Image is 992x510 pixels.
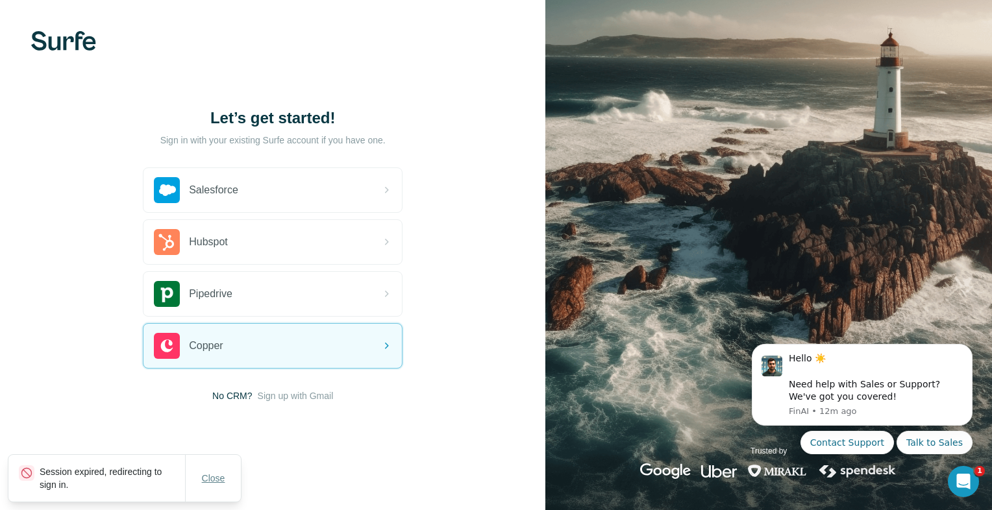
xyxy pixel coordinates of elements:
[193,467,234,490] button: Close
[40,465,185,491] p: Session expired, redirecting to sign in.
[701,463,737,479] img: uber's logo
[974,466,985,476] span: 1
[202,472,225,485] span: Close
[143,108,403,128] h1: Let’s get started!
[154,333,180,359] img: copper's logo
[154,229,180,255] img: hubspot's logo
[189,338,223,354] span: Copper
[160,134,386,147] p: Sign in with your existing Surfe account if you have one.
[154,281,180,307] img: pipedrive's logo
[212,389,252,402] span: No CRM?
[732,328,992,504] iframe: Intercom notifications message
[31,31,96,51] img: Surfe's logo
[154,177,180,203] img: salesforce's logo
[189,286,232,302] span: Pipedrive
[640,463,691,479] img: google's logo
[258,389,334,402] button: Sign up with Gmail
[948,466,979,497] iframe: Intercom live chat
[189,182,238,198] span: Salesforce
[189,234,228,250] span: Hubspot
